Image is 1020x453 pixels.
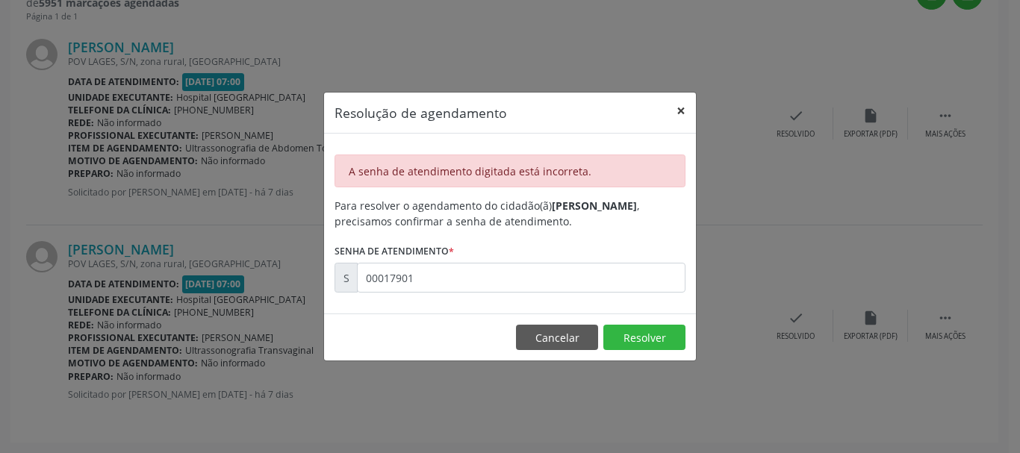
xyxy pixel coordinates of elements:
[335,154,685,187] div: A senha de atendimento digitada está incorreta.
[516,325,598,350] button: Cancelar
[335,198,685,229] div: Para resolver o agendamento do cidadão(ã) , precisamos confirmar a senha de atendimento.
[335,103,507,122] h5: Resolução de agendamento
[335,263,358,293] div: S
[666,93,696,129] button: Close
[335,240,454,263] label: Senha de atendimento
[603,325,685,350] button: Resolver
[552,199,637,213] b: [PERSON_NAME]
